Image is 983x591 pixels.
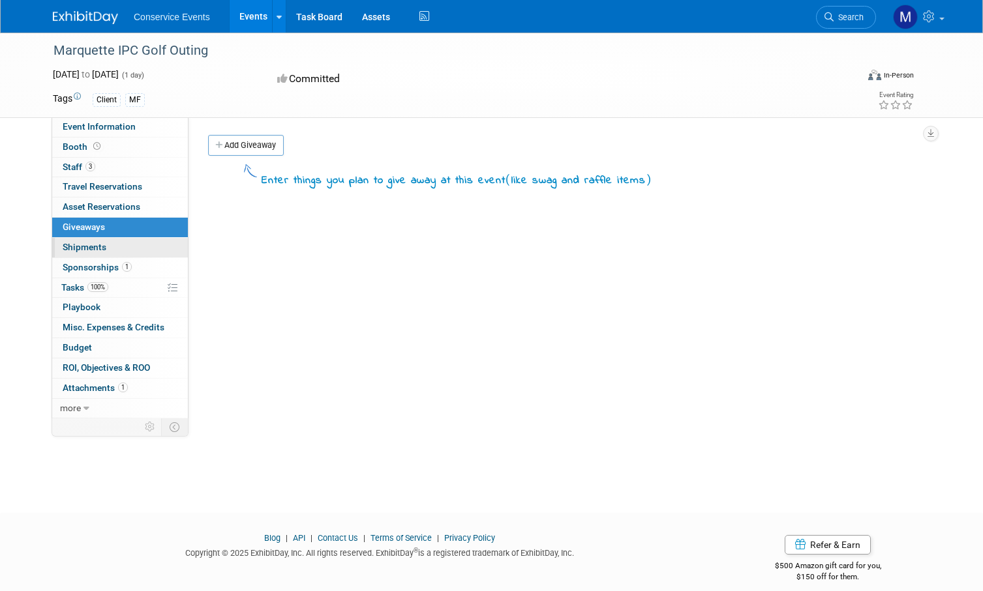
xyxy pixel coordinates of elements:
span: Budget [63,342,92,353]
span: Shipments [63,242,106,252]
span: 100% [87,282,108,292]
span: Search [834,12,864,22]
span: Travel Reservations [63,181,142,192]
span: | [360,533,369,543]
span: to [80,69,92,79]
div: MF [125,93,145,107]
span: Event Information [63,121,136,132]
span: Sponsorships [63,262,132,272]
span: 1 [118,382,128,392]
span: Booth not reserved yet [91,141,103,151]
a: API [293,533,305,543]
div: Committed [273,68,547,91]
td: Personalize Event Tab Strip [139,418,162,435]
span: ROI, Objectives & ROO [63,362,150,373]
span: Playbook [63,302,100,312]
a: Contact Us [318,533,358,543]
a: Terms of Service [371,533,432,543]
div: $500 Amazon gift card for you, [725,552,930,582]
a: Misc. Expenses & Credits [52,318,188,338]
span: Attachments [63,382,128,393]
div: $150 off for them. [725,571,930,583]
div: In-Person [883,70,914,80]
a: Booth [52,137,188,157]
div: Event Rating [878,92,913,98]
a: Privacy Policy [444,533,495,543]
div: Marquette IPC Golf Outing [49,39,841,63]
a: more [52,399,188,418]
a: Blog [264,533,280,543]
a: Search [816,6,876,29]
td: Toggle Event Tabs [162,418,189,435]
td: Tags [53,92,81,107]
span: 1 [122,262,132,272]
a: Budget [52,338,188,358]
a: Event Information [52,117,188,137]
div: Copyright © 2025 ExhibitDay, Inc. All rights reserved. ExhibitDay is a registered trademark of Ex... [53,544,706,559]
a: ROI, Objectives & ROO [52,358,188,378]
span: | [282,533,291,543]
span: (1 day) [121,71,144,79]
img: Format-Inperson.png [868,70,881,80]
span: Conservice Events [134,12,210,22]
a: Refer & Earn [785,535,871,555]
a: Asset Reservations [52,197,188,217]
img: Marley Staker [893,5,918,29]
a: Add Giveaway [208,135,284,156]
a: Sponsorships1 [52,258,188,278]
a: Travel Reservations [52,177,188,197]
span: ( [506,173,511,186]
a: Staff3 [52,158,188,177]
span: Asset Reservations [63,201,140,212]
span: | [307,533,316,543]
a: Giveaways [52,218,188,237]
span: Staff [63,162,95,172]
span: Booth [63,141,103,152]
span: Tasks [61,282,108,293]
span: [DATE] [DATE] [53,69,119,79]
span: more [60,403,81,413]
sup: ® [414,547,418,554]
span: Giveaways [63,222,105,232]
div: Event Format [787,68,914,87]
span: 3 [85,162,95,171]
a: Shipments [52,238,188,257]
div: Client [93,93,121,107]
span: | [434,533,442,543]
span: Misc. Expenses & Credits [63,322,164,332]
span: ) [646,173,652,186]
a: Playbook [52,298,188,317]
div: Enter things you plan to give away at this event like swag and raffle items [262,171,652,189]
a: Tasks100% [52,278,188,298]
img: ExhibitDay [53,11,118,24]
a: Attachments1 [52,379,188,398]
